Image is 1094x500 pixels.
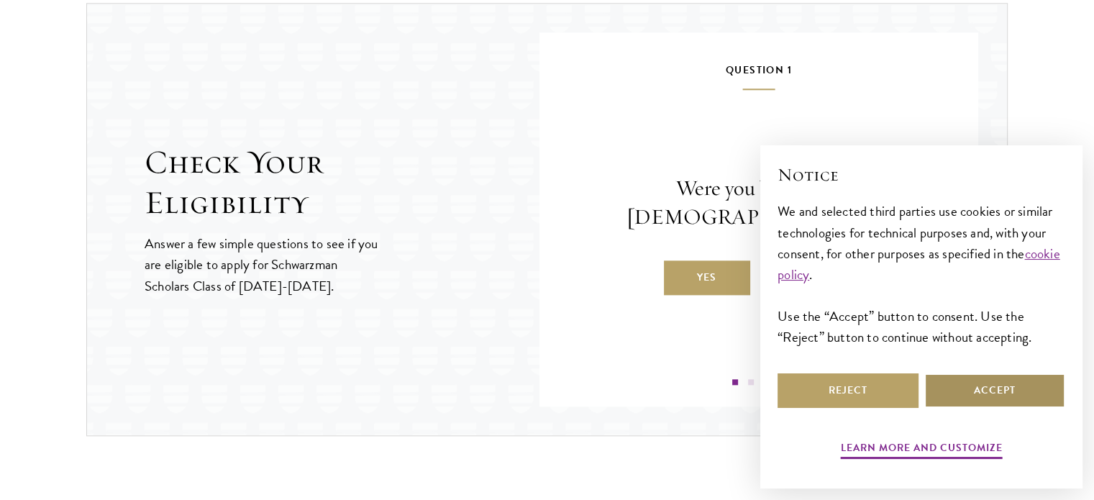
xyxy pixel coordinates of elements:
a: cookie policy [778,243,1060,285]
button: Reject [778,373,918,408]
h2: Check Your Eligibility [145,142,539,223]
label: Yes [664,260,750,295]
div: We and selected third parties use cookies or similar technologies for technical purposes and, wit... [778,201,1065,347]
h2: Notice [778,163,1065,187]
button: Accept [924,373,1065,408]
p: Answer a few simple questions to see if you are eligible to apply for Schwarzman Scholars Class o... [145,233,380,296]
h5: Question 1 [583,61,935,90]
button: Learn more and customize [841,439,1003,461]
p: Were you born after [DEMOGRAPHIC_DATA]? [583,174,935,232]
